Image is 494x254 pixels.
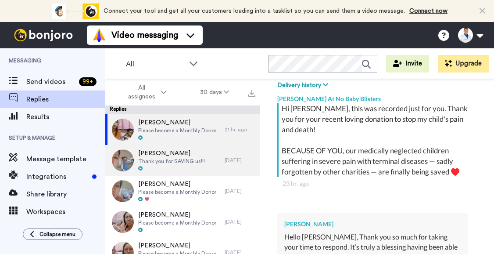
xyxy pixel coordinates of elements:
span: Send videos [26,76,75,87]
span: Results [26,112,105,122]
a: [PERSON_NAME]Please become a Monthly Donor21 hr. ago [105,114,260,145]
img: export.svg [248,90,255,97]
img: 6faf67f2-1680-487c-a75e-5dbd327e0876-thumb.jpg [112,149,134,171]
img: bj-logo-header-white.svg [11,29,76,41]
div: 23 hr. ago [283,179,471,188]
a: [PERSON_NAME]Please become a Monthly Donor[DATE] [105,207,260,237]
span: All assignees [124,83,159,101]
button: Export all results that match these filters now. [246,86,258,99]
span: [PERSON_NAME] [138,210,216,219]
span: Workspaces [26,207,105,217]
span: Please become a Monthly Donor [138,219,216,226]
img: 1d9211b5-0d65-4add-885f-715fa864eda2-thumb.jpg [112,211,134,233]
div: animation [51,4,99,19]
span: Integrations [26,171,89,182]
div: Replies [105,105,260,114]
span: Replies [26,94,105,105]
div: [DATE] [225,157,255,164]
span: [PERSON_NAME] [138,180,216,189]
div: Hi [PERSON_NAME], this was recorded just for you. Thank you for your recent loving donation to st... [282,103,474,177]
span: Please become a Monthly Donor [138,189,216,196]
button: Collapse menu [23,229,82,240]
span: Connect your tool and get all your customers loading into a tasklist so you can send them a video... [104,8,405,14]
button: Delivery history [277,80,331,90]
button: All assignees [107,80,183,105]
span: [PERSON_NAME] [138,149,205,158]
div: [DATE] [225,188,255,195]
button: Upgrade [438,55,489,73]
img: 4a8a6b2b-54c8-425b-9d69-3a8a79630ffa-thumb.jpg [112,119,134,141]
button: 30 days [183,84,246,100]
span: Please become a Monthly Donor [138,127,216,134]
div: 21 hr. ago [225,126,255,133]
span: Thank you for SAVING us!!! [138,158,205,165]
img: vm-color.svg [92,28,106,42]
span: [PERSON_NAME] [138,241,216,250]
span: Video messaging [111,29,178,41]
button: Invite [386,55,429,73]
div: [DATE] [225,218,255,225]
img: ede576e9-8762-4fa0-9191-b795cf921a1d-thumb.jpg [112,180,134,202]
span: Share library [26,189,105,200]
span: Collapse menu [39,231,75,238]
a: [PERSON_NAME]Please become a Monthly Donor[DATE] [105,176,260,207]
div: 99 + [79,77,97,86]
a: [PERSON_NAME]Thank you for SAVING us!!![DATE] [105,145,260,176]
span: Message template [26,154,105,164]
span: All [126,59,185,69]
span: [PERSON_NAME] [138,118,216,127]
a: Connect now [409,8,447,14]
div: [PERSON_NAME] [284,220,461,229]
div: [PERSON_NAME] At No Baby Blisters [277,90,476,103]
